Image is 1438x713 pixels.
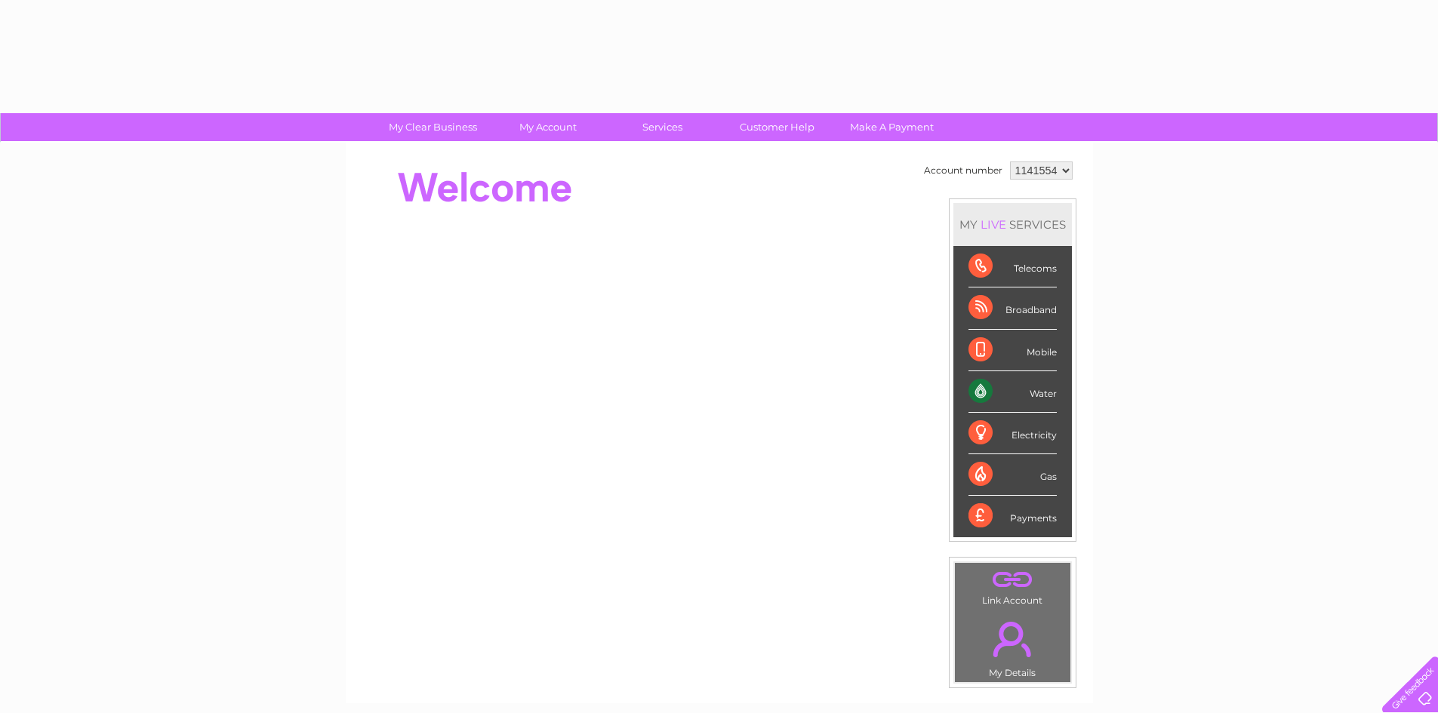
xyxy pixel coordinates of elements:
[959,567,1067,593] a: .
[954,562,1071,610] td: Link Account
[968,413,1057,454] div: Electricity
[954,609,1071,683] td: My Details
[830,113,954,141] a: Make A Payment
[371,113,495,141] a: My Clear Business
[920,158,1006,183] td: Account number
[953,203,1072,246] div: MY SERVICES
[968,454,1057,496] div: Gas
[968,330,1057,371] div: Mobile
[968,287,1057,329] div: Broadband
[485,113,610,141] a: My Account
[715,113,839,141] a: Customer Help
[600,113,725,141] a: Services
[959,613,1067,665] a: .
[968,496,1057,536] div: Payments
[978,217,1009,232] div: LIVE
[968,246,1057,287] div: Telecoms
[968,371,1057,413] div: Water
